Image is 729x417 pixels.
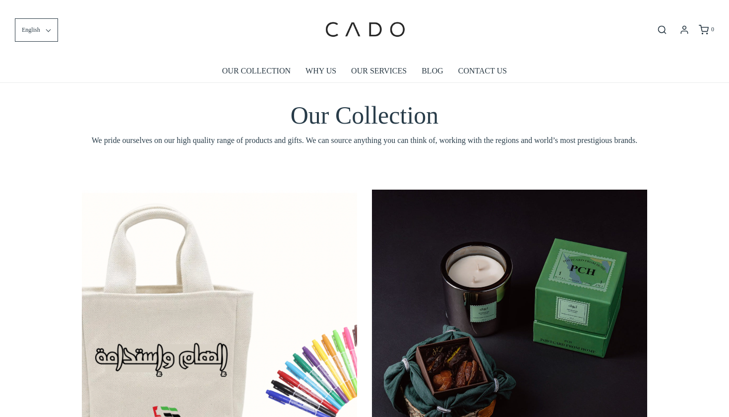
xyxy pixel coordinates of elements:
[422,60,443,82] a: BLOG
[458,60,507,82] a: CONTACT US
[322,7,407,52] img: cadogifting
[222,60,291,82] a: OUR COLLECTION
[305,60,336,82] a: WHY US
[653,24,671,35] button: Open search bar
[351,60,407,82] a: OUR SERVICES
[22,25,40,35] span: English
[291,101,439,129] span: Our Collection
[82,134,647,147] span: We pride ourselves on our high quality range of products and gifts. We can source anything you ca...
[698,25,714,35] a: 0
[15,18,58,42] button: English
[711,26,714,33] span: 0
